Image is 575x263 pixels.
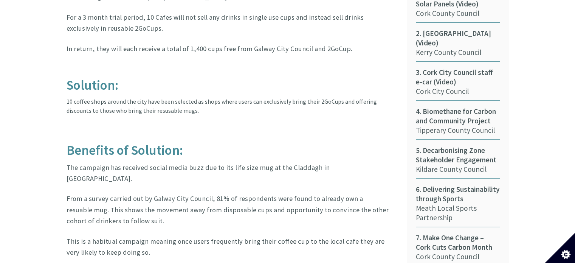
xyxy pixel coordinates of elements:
p: From a survey carried out by Galway City Council, 81% of respondents were found to already own a ... [67,193,389,226]
a: 6. Delivering Sustainability through SportsMeath Local Sports Partnership [416,185,500,227]
span: 7. Make One Change – Cork Cuts Carbon Month [416,233,500,252]
h2: Solution: [67,63,389,92]
button: Set cookie preferences [545,233,575,263]
a: 2. [GEOGRAPHIC_DATA] (Video)Kerry County Council [416,29,500,62]
span: 4. Biomethane for Carbon and Community Project [416,107,500,126]
a: 5. Decarbonising Zone Stakeholder EngagementKildare County Council [416,146,500,179]
p: The campaign has received social media buzz due to its life size mug at the Claddagh in [GEOGRAPH... [67,162,389,184]
a: 3. Cork City Council staff e-car (Video)Cork City Council [416,68,500,101]
a: 4. Biomethane for Carbon and Community ProjectTipperary County Council [416,107,500,140]
p: For a 3 month trial period, 10 Cafes will not sell any drinks in single use cups and instead sell... [67,12,389,34]
span: 6. Delivering Sustainability through Sports [416,185,500,204]
p: In return, they will each receive a total of 1,400 cups free from Galway City Council and 2GoCup. [67,43,389,54]
span: 3. Cork City Council staff e-car (Video) [416,68,500,87]
h2: Benefits of Solution: [67,143,389,158]
span: 5. Decarbonising Zone Stakeholder Engagement [416,146,500,165]
span: 2. [GEOGRAPHIC_DATA] (Video) [416,29,500,48]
